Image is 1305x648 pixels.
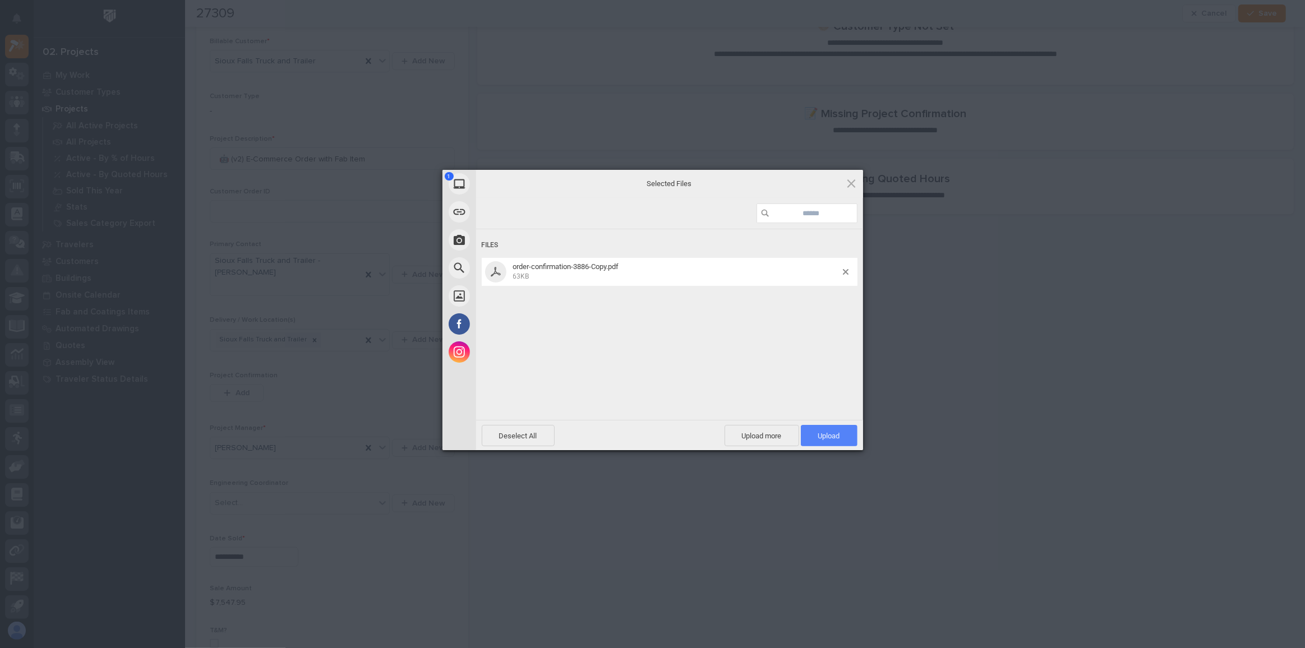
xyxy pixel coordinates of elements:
div: Link (URL) [442,198,577,226]
div: Files [482,235,857,256]
span: Selected Files [557,179,782,189]
div: Take Photo [442,226,577,254]
span: 1 [445,172,454,180]
span: Upload [818,432,840,440]
span: Deselect All [482,425,555,446]
div: Instagram [442,338,577,366]
span: Click here or hit ESC to close picker [845,177,857,189]
div: Web Search [442,254,577,282]
span: Upload [801,425,857,446]
span: order-confirmation-3886-Copy.pdf [513,262,619,271]
div: Unsplash [442,282,577,310]
span: Upload more [725,425,799,446]
span: order-confirmation-3886-Copy.pdf [510,262,843,281]
span: 63KB [513,272,529,280]
div: Facebook [442,310,577,338]
div: My Device [442,170,577,198]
